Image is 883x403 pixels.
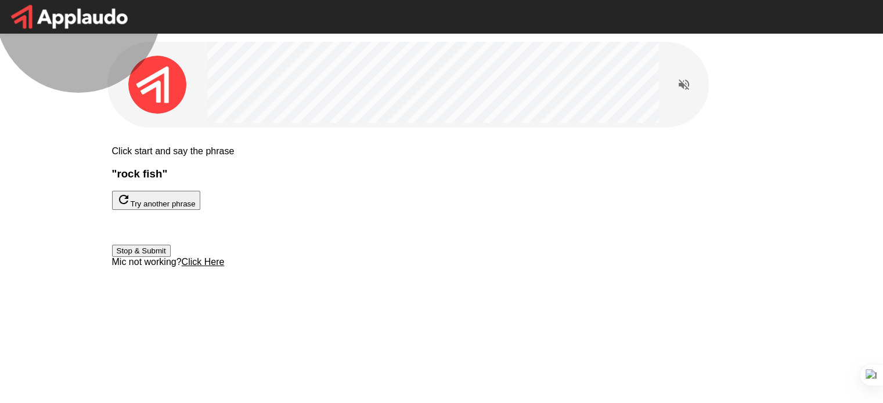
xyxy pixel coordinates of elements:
[672,73,695,96] button: Read questions aloud
[112,146,772,157] p: Click start and say the phrase
[182,257,225,267] u: Click Here
[112,191,200,210] button: Try another phrase
[112,257,182,267] span: Mic not working?
[112,168,772,180] h3: " rock fish "
[128,56,186,114] img: applaudo_avatar.png
[112,245,171,257] button: Stop & Submit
